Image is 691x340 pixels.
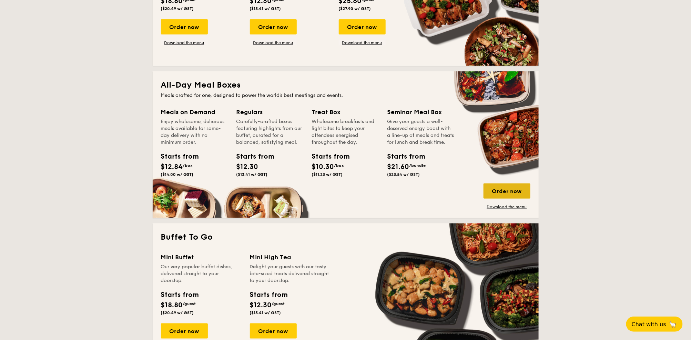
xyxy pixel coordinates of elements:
span: $12.30 [250,301,272,309]
div: Starts from [161,290,199,300]
span: $12.84 [161,163,183,171]
span: ($13.41 w/ GST) [236,172,268,177]
div: Enjoy wholesome, delicious meals available for same-day delivery with no minimum order. [161,118,228,146]
div: Regulars [236,107,304,117]
div: Our very popular buffet dishes, delivered straight to your doorstep. [161,263,242,284]
span: ($11.23 w/ GST) [312,172,343,177]
div: Wholesome breakfasts and light bites to keep your attendees energised throughout the day. [312,118,379,146]
div: Meals on Demand [161,107,228,117]
span: ($23.54 w/ GST) [387,172,420,177]
button: Chat with us🦙 [626,317,683,332]
span: ($20.49 w/ GST) [161,310,194,315]
span: $10.30 [312,163,334,171]
span: $21.60 [387,163,409,171]
div: Starts from [387,151,418,162]
span: /bundle [409,163,426,168]
div: Delight your guests with our tasty bite-sized treats delivered straight to your doorstep. [250,263,331,284]
div: Starts from [250,290,287,300]
span: $12.30 [236,163,258,171]
span: ($13.41 w/ GST) [250,310,281,315]
span: ($14.00 w/ GST) [161,172,194,177]
a: Download the menu [161,40,208,46]
div: Carefully-crafted boxes featuring highlights from our buffet, curated for a balanced, satisfying ... [236,118,304,146]
a: Download the menu [484,204,530,210]
div: Order now [250,19,297,34]
div: Order now [161,323,208,339]
span: /box [334,163,344,168]
div: Order now [161,19,208,34]
div: Seminar Meal Box [387,107,455,117]
div: Order now [484,183,530,199]
span: $18.80 [161,301,183,309]
div: Starts from [236,151,267,162]
div: Treat Box [312,107,379,117]
a: Download the menu [250,40,297,46]
span: /guest [183,301,196,306]
span: /box [183,163,193,168]
h2: Buffet To Go [161,232,530,243]
span: Chat with us [632,321,666,328]
div: Mini Buffet [161,252,242,262]
span: ($27.90 w/ GST) [339,6,371,11]
div: Mini High Tea [250,252,331,262]
span: ($13.41 w/ GST) [250,6,281,11]
span: ($20.49 w/ GST) [161,6,194,11]
span: /guest [272,301,285,306]
div: Order now [250,323,297,339]
div: Order now [339,19,386,34]
a: Download the menu [339,40,386,46]
div: Starts from [312,151,343,162]
div: Give your guests a well-deserved energy boost with a line-up of meals and treats for lunch and br... [387,118,455,146]
div: Meals crafted for one, designed to power the world's best meetings and events. [161,92,530,99]
h2: All-Day Meal Boxes [161,80,530,91]
span: 🦙 [669,320,677,328]
div: Starts from [161,151,192,162]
